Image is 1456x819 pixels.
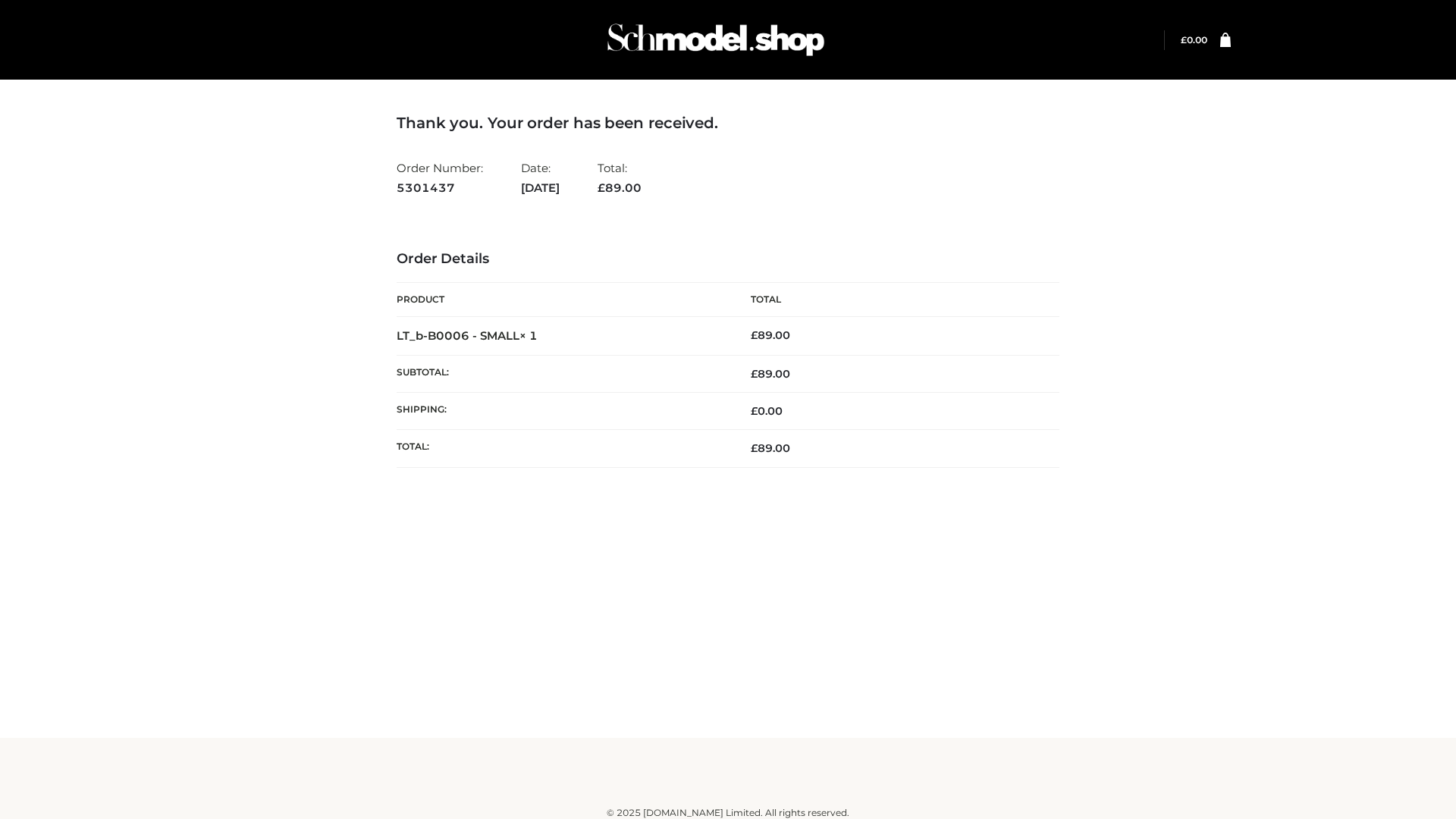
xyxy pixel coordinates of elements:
strong: 5301437 [397,178,483,198]
h3: Order Details [397,251,1059,268]
span: £ [598,180,605,195]
th: Total [728,283,1059,317]
span: 89.00 [598,180,642,195]
th: Subtotal: [397,355,728,392]
span: 89.00 [751,367,790,381]
strong: [DATE] [521,178,560,198]
strong: LT_b-B0006 - SMALL [397,328,538,343]
span: £ [751,441,758,455]
a: £0.00 [1181,34,1207,45]
span: £ [1181,34,1187,45]
th: Product [397,283,728,317]
span: £ [751,404,758,418]
span: £ [751,328,758,342]
span: £ [751,367,758,381]
bdi: 0.00 [1181,34,1207,45]
li: Order Number: [397,155,483,201]
bdi: 89.00 [751,328,790,342]
h3: Thank you. Your order has been received. [397,114,1059,132]
span: 89.00 [751,441,790,455]
li: Total: [598,155,642,201]
strong: × 1 [519,328,538,343]
th: Total: [397,430,728,467]
img: Schmodel Admin 964 [602,10,830,70]
th: Shipping: [397,393,728,430]
li: Date: [521,155,560,201]
bdi: 0.00 [751,404,783,418]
